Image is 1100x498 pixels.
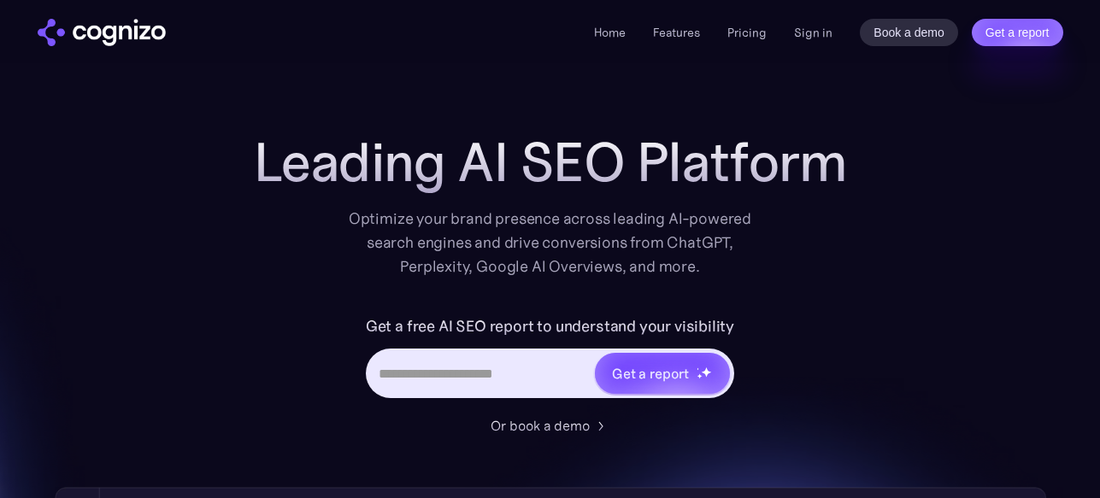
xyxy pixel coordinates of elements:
[38,19,166,46] img: cognizo logo
[366,313,734,340] label: Get a free AI SEO report to understand your visibility
[254,132,847,193] h1: Leading AI SEO Platform
[972,19,1063,46] a: Get a report
[727,25,767,40] a: Pricing
[794,22,832,43] a: Sign in
[612,363,689,384] div: Get a report
[697,367,699,370] img: star
[38,19,166,46] a: home
[697,373,703,379] img: star
[491,415,590,436] div: Or book a demo
[491,415,610,436] a: Or book a demo
[340,207,761,278] div: Optimize your brand presence across leading AI-powered search engines and drive conversions from ...
[701,366,712,378] img: star
[594,25,626,40] a: Home
[860,19,958,46] a: Book a demo
[653,25,700,40] a: Features
[366,313,734,407] form: Hero URL Input Form
[593,351,732,395] a: Get a reportstarstarstar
